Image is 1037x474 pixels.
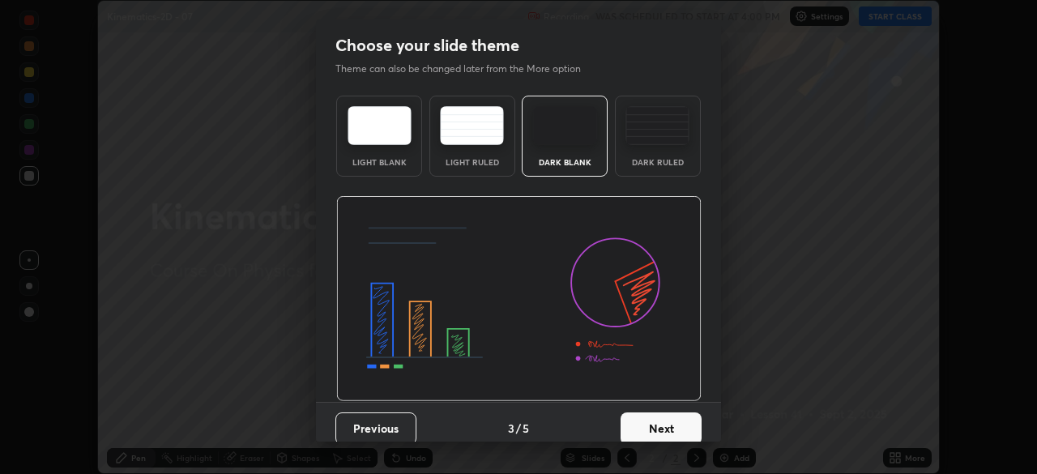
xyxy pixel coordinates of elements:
h4: 3 [508,420,514,437]
button: Next [621,412,702,445]
h2: Choose your slide theme [335,35,519,56]
div: Dark Blank [532,158,597,166]
img: darkRuledTheme.de295e13.svg [625,106,689,145]
img: darkTheme.f0cc69e5.svg [533,106,597,145]
p: Theme can also be changed later from the More option [335,62,598,76]
img: lightRuledTheme.5fabf969.svg [440,106,504,145]
div: Dark Ruled [625,158,690,166]
img: darkThemeBanner.d06ce4a2.svg [336,196,702,402]
div: Light Blank [347,158,412,166]
h4: / [516,420,521,437]
h4: 5 [523,420,529,437]
button: Previous [335,412,416,445]
div: Light Ruled [440,158,505,166]
img: lightTheme.e5ed3b09.svg [348,106,412,145]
